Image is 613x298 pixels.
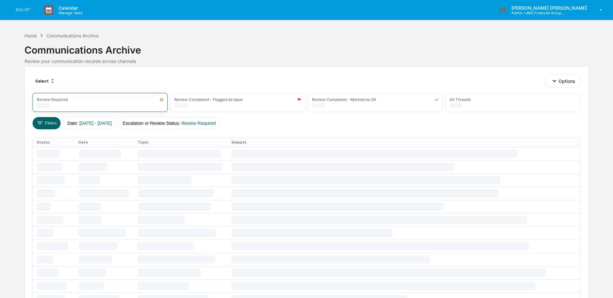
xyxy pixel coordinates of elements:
div: Communications Archive [46,33,99,38]
img: icon [297,97,301,102]
div: Communications Archive [24,39,589,56]
p: Calendar [54,5,86,11]
div: Home [24,33,37,38]
p: Manage Tasks [54,11,86,15]
img: icon [160,97,164,102]
div: Review your communication records across channels [24,58,589,64]
button: Date:[DATE] - [DATE] [63,117,116,129]
img: icon [435,97,439,102]
div: Review Completed - Flagged as Issue [174,97,243,102]
span: [DATE] - [DATE] [79,121,112,126]
button: Options [545,74,580,87]
th: Date [75,137,134,147]
div: Review Completed - Marked as OK [312,97,376,102]
div: All Threads [450,97,471,102]
div: Review Required [37,97,68,102]
button: Filters [33,117,61,129]
p: [PERSON_NAME] [PERSON_NAME] [506,5,590,11]
th: Snippet [228,137,580,147]
th: Topic [134,137,228,147]
th: Status [33,137,75,147]
img: logo [15,8,31,12]
p: Admin • JMG Financial Group, Ltd. [506,11,566,15]
div: Select [33,76,58,86]
span: Review Required [181,121,216,126]
button: Escalation or Review Status:Review Required [119,117,220,129]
